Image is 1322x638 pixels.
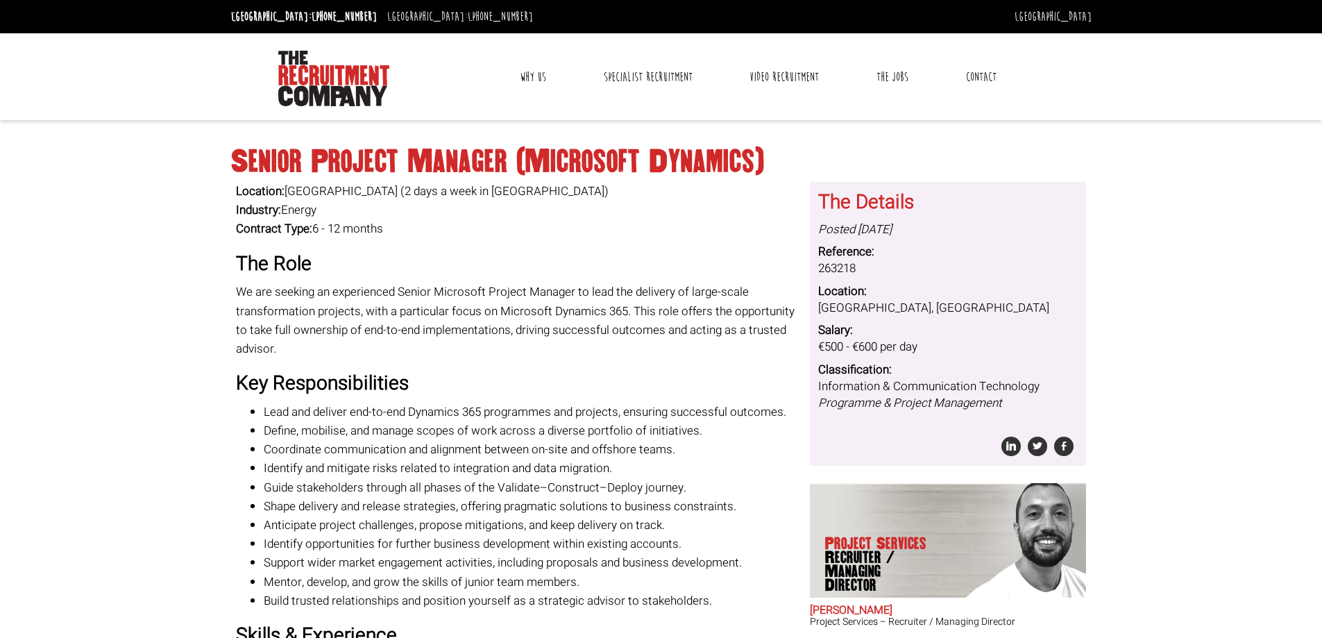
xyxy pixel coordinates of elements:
[818,260,1078,277] dd: 263218
[818,394,1001,412] i: Programme & Project Management
[468,9,533,24] a: [PHONE_NUMBER]
[236,220,312,237] strong: Contract Type:
[236,283,799,358] p: We are seeking an experienced Senior Microsoft Project Manager to lead the delivery of large-scal...
[825,551,932,592] span: Recruiter / Managing Director
[739,60,829,94] a: Video Recruitment
[810,605,1086,617] h2: [PERSON_NAME]
[312,9,377,24] a: [PHONE_NUMBER]
[1015,9,1092,24] a: [GEOGRAPHIC_DATA]
[264,440,799,459] li: Coordinate communication and alignment between on-site and offshore teams.
[264,403,799,421] li: Lead and deliver end-to-end Dynamics 365 programmes and projects, ensuring successful outcomes.
[236,182,799,239] p: [GEOGRAPHIC_DATA] (2 days a week in [GEOGRAPHIC_DATA]) Energy 6 - 12 months
[956,60,1007,94] a: Contact
[818,192,1078,214] h3: The Details
[236,201,281,219] b: Industry:
[384,6,536,28] li: [GEOGRAPHIC_DATA]:
[818,378,1078,412] dd: Information & Communication Technology
[236,183,285,200] strong: Location:
[593,60,703,94] a: Specialist Recruitment
[509,60,557,94] a: Why Us
[818,244,1078,260] dt: Reference:
[818,339,1078,355] dd: €500 - €600 per day
[264,459,799,478] li: Identify and mitigate risks related to integration and data migration.
[231,149,1092,174] h1: Senior Project Manager (Microsoft Dynamics)
[264,497,799,516] li: Shape delivery and release strategies, offering pragmatic solutions to business constraints.
[953,483,1086,598] img: Chris Pelow's our Project Services Recruiter / Managing Director
[818,221,892,238] i: Posted [DATE]
[810,616,1086,627] h3: Project Services – Recruiter / Managing Director
[264,535,799,553] li: Identify opportunities for further business development within existing accounts.
[228,6,380,28] li: [GEOGRAPHIC_DATA]:
[264,516,799,535] li: Anticipate project challenges, propose mitigations, and keep delivery on track.
[866,60,919,94] a: The Jobs
[264,591,799,610] li: Build trusted relationships and position yourself as a strategic advisor to stakeholders.
[278,51,389,106] img: The Recruitment Company
[236,373,799,395] h3: Key Responsibilities
[264,478,799,497] li: Guide stakeholders through all phases of the Validate–Construct–Deploy journey.
[236,254,799,276] h3: The Role
[818,300,1078,317] dd: [GEOGRAPHIC_DATA], [GEOGRAPHIC_DATA]
[818,322,1078,339] dt: Salary:
[818,362,1078,378] dt: Classification:
[818,283,1078,300] dt: Location:
[264,573,799,591] li: Mentor, develop, and grow the skills of junior team members.
[825,537,932,592] p: Project Services
[264,553,799,572] li: Support wider market engagement activities, including proposals and business development.
[264,421,799,440] li: Define, mobilise, and manage scopes of work across a diverse portfolio of initiatives.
